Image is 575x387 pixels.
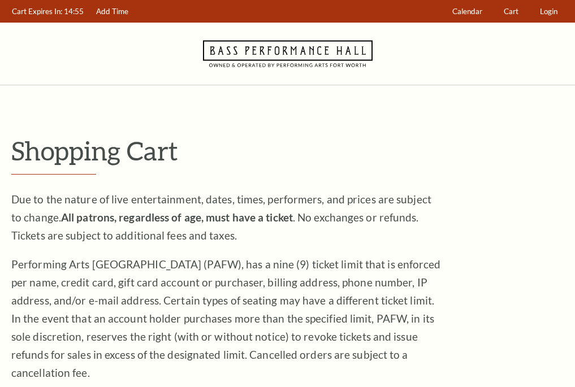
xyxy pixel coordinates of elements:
[504,7,518,16] span: Cart
[61,211,293,224] strong: All patrons, regardless of age, must have a ticket
[452,7,482,16] span: Calendar
[535,1,563,23] a: Login
[91,1,134,23] a: Add Time
[12,7,62,16] span: Cart Expires In:
[11,193,431,242] span: Due to the nature of live entertainment, dates, times, performers, and prices are subject to chan...
[540,7,557,16] span: Login
[64,7,84,16] span: 14:55
[11,255,441,382] p: Performing Arts [GEOGRAPHIC_DATA] (PAFW), has a nine (9) ticket limit that is enforced per name, ...
[11,136,564,165] p: Shopping Cart
[447,1,488,23] a: Calendar
[499,1,524,23] a: Cart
